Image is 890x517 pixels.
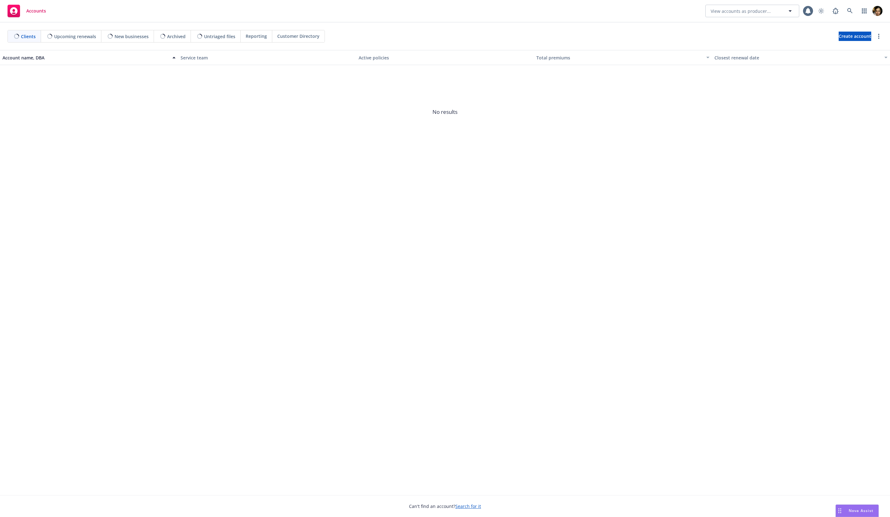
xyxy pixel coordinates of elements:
[409,503,481,509] span: Can't find an account?
[836,504,879,517] button: Nova Assist
[836,505,844,517] div: Drag to move
[5,2,49,20] a: Accounts
[3,54,169,61] div: Account name, DBA
[815,5,827,17] a: Toggle theme
[204,33,235,40] span: Untriaged files
[26,8,46,13] span: Accounts
[705,5,799,17] button: View accounts as producer...
[536,54,703,61] div: Total premiums
[178,50,356,65] button: Service team
[711,8,771,14] span: View accounts as producer...
[875,33,882,40] a: more
[246,33,267,39] span: Reporting
[844,5,856,17] a: Search
[167,33,186,40] span: Archived
[839,32,871,41] a: Create account
[181,54,354,61] div: Service team
[849,508,873,513] span: Nova Assist
[455,503,481,509] a: Search for it
[115,33,149,40] span: New businesses
[359,54,532,61] div: Active policies
[858,5,871,17] a: Switch app
[534,50,712,65] button: Total premiums
[829,5,842,17] a: Report a Bug
[277,33,320,39] span: Customer Directory
[872,6,882,16] img: photo
[839,30,871,42] span: Create account
[356,50,534,65] button: Active policies
[54,33,96,40] span: Upcoming renewals
[21,33,36,40] span: Clients
[712,50,890,65] button: Closest renewal date
[714,54,881,61] div: Closest renewal date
